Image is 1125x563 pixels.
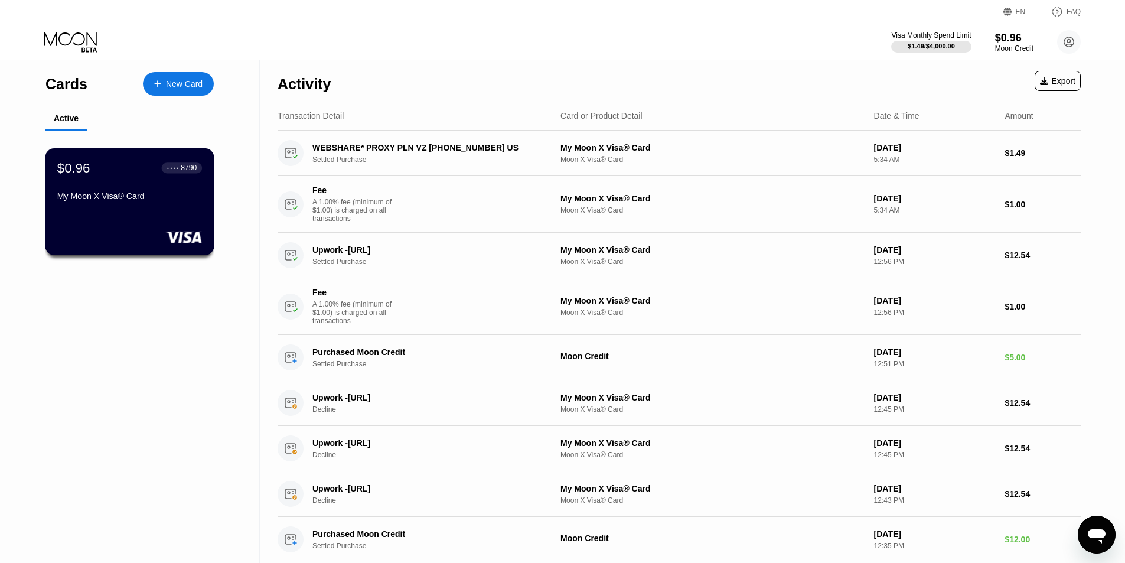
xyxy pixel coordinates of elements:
div: Moon X Visa® Card [560,258,865,266]
div: My Moon X Visa® Card [560,296,865,305]
div: $0.96 [995,32,1033,44]
div: 12:56 PM [874,258,996,266]
div: 5:34 AM [874,206,996,214]
div: $12.54 [1005,444,1081,453]
div: Settled Purchase [312,258,559,266]
div: My Moon X Visa® Card [560,438,865,448]
div: New Card [143,72,214,96]
div: Fee [312,288,395,297]
div: New Card [166,79,203,89]
div: Moon X Visa® Card [560,308,865,317]
div: $0.96● ● ● ●8790My Moon X Visa® Card [46,149,213,255]
div: My Moon X Visa® Card [560,393,865,402]
div: [DATE] [874,529,996,539]
div: Decline [312,405,559,414]
div: Upwork -[URL] [312,484,542,493]
div: My Moon X Visa® Card [560,194,865,203]
div: My Moon X Visa® Card [560,143,865,152]
div: Settled Purchase [312,542,559,550]
div: [DATE] [874,245,996,255]
div: [DATE] [874,347,996,357]
div: A 1.00% fee (minimum of $1.00) is charged on all transactions [312,198,401,223]
div: Upwork -[URL]DeclineMy Moon X Visa® CardMoon X Visa® Card[DATE]12:43 PM$12.54 [278,471,1081,517]
div: Active [54,113,79,123]
div: 8790 [181,164,197,172]
div: ● ● ● ● [167,166,179,170]
div: WEBSHARE* PROXY PLN VZ [PHONE_NUMBER] US [312,143,542,152]
div: Moon X Visa® Card [560,451,865,459]
div: 12:45 PM [874,451,996,459]
div: Moon X Visa® Card [560,405,865,414]
div: Card or Product Detail [560,111,643,121]
div: Upwork -[URL]Settled PurchaseMy Moon X Visa® CardMoon X Visa® Card[DATE]12:56 PM$12.54 [278,233,1081,278]
div: FeeA 1.00% fee (minimum of $1.00) is charged on all transactionsMy Moon X Visa® CardMoon X Visa® ... [278,278,1081,335]
div: Fee [312,186,395,195]
div: Visa Monthly Spend Limit$1.49/$4,000.00 [891,31,971,53]
div: FeeA 1.00% fee (minimum of $1.00) is charged on all transactionsMy Moon X Visa® CardMoon X Visa® ... [278,176,1081,233]
div: FAQ [1067,8,1081,16]
div: Cards [45,76,87,93]
div: [DATE] [874,393,996,402]
div: My Moon X Visa® Card [57,191,202,201]
div: Moon Credit [560,352,865,361]
div: Upwork -[URL]DeclineMy Moon X Visa® CardMoon X Visa® Card[DATE]12:45 PM$12.54 [278,426,1081,471]
div: $12.54 [1005,489,1081,499]
div: Moon X Visa® Card [560,155,865,164]
div: WEBSHARE* PROXY PLN VZ [PHONE_NUMBER] USSettled PurchaseMy Moon X Visa® CardMoon X Visa® Card[DAT... [278,131,1081,176]
div: EN [1016,8,1026,16]
div: Moon X Visa® Card [560,496,865,505]
div: Date & Time [874,111,919,121]
div: Export [1040,76,1075,86]
div: Upwork -[URL]DeclineMy Moon X Visa® CardMoon X Visa® Card[DATE]12:45 PM$12.54 [278,380,1081,426]
div: Settled Purchase [312,360,559,368]
div: 5:34 AM [874,155,996,164]
div: 12:56 PM [874,308,996,317]
div: $1.49 / $4,000.00 [908,43,955,50]
div: My Moon X Visa® Card [560,484,865,493]
div: [DATE] [874,438,996,448]
div: Purchased Moon Credit [312,347,542,357]
div: 12:51 PM [874,360,996,368]
div: Purchased Moon CreditSettled PurchaseMoon Credit[DATE]12:35 PM$12.00 [278,517,1081,562]
div: A 1.00% fee (minimum of $1.00) is charged on all transactions [312,300,401,325]
div: Purchased Moon CreditSettled PurchaseMoon Credit[DATE]12:51 PM$5.00 [278,335,1081,380]
div: $12.54 [1005,398,1081,408]
div: [DATE] [874,296,996,305]
div: $0.96Moon Credit [995,32,1033,53]
div: [DATE] [874,484,996,493]
div: $12.00 [1005,535,1081,544]
div: Visa Monthly Spend Limit [891,31,971,40]
div: Settled Purchase [312,155,559,164]
div: Upwork -[URL] [312,393,542,402]
div: Moon Credit [560,533,865,543]
iframe: Button to launch messaging window [1078,516,1116,554]
div: FAQ [1039,6,1081,18]
div: Upwork -[URL] [312,245,542,255]
div: Moon X Visa® Card [560,206,865,214]
div: Decline [312,496,559,505]
div: 12:35 PM [874,542,996,550]
div: [DATE] [874,143,996,152]
div: $1.00 [1005,302,1081,311]
div: 12:43 PM [874,496,996,505]
div: Amount [1005,111,1033,121]
div: Export [1035,71,1081,91]
div: Transaction Detail [278,111,344,121]
div: $12.54 [1005,250,1081,260]
div: $0.96 [57,160,90,175]
div: Purchased Moon Credit [312,529,542,539]
div: $1.00 [1005,200,1081,209]
div: Activity [278,76,331,93]
div: $5.00 [1005,353,1081,362]
div: Decline [312,451,559,459]
div: [DATE] [874,194,996,203]
div: 12:45 PM [874,405,996,414]
div: Upwork -[URL] [312,438,542,448]
div: $1.49 [1005,148,1081,158]
div: My Moon X Visa® Card [560,245,865,255]
div: EN [1003,6,1039,18]
div: Moon Credit [995,44,1033,53]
